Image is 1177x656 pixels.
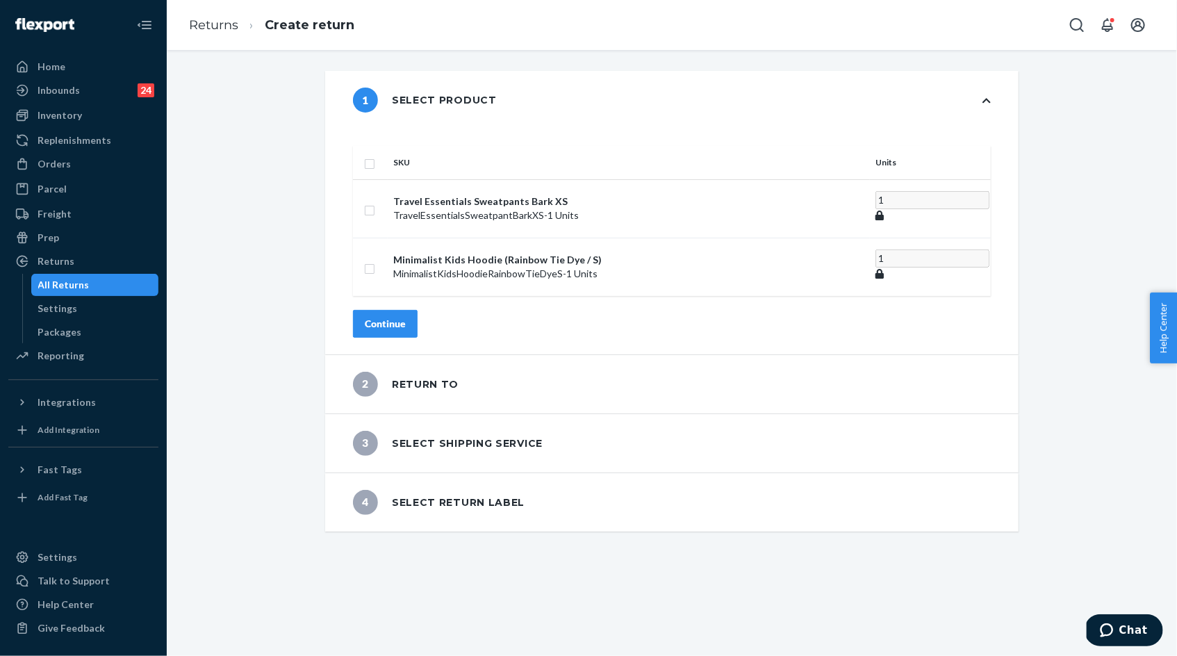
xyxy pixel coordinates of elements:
span: 3 [353,431,378,456]
button: Continue [353,310,418,338]
p: MinimalistKidsHoodieRainbowTieDyeS - 1 Units [393,267,864,281]
div: Reporting [38,349,84,363]
input: Enter quantity [875,249,989,268]
a: Orders [8,153,158,175]
button: Open notifications [1094,11,1121,39]
span: 4 [353,490,378,515]
a: Returns [8,250,158,272]
a: Replenishments [8,129,158,151]
button: Open Search Box [1063,11,1091,39]
a: Settings [8,546,158,568]
a: Prep [8,227,158,249]
a: Packages [31,321,159,343]
img: Flexport logo [15,18,74,32]
a: Inventory [8,104,158,126]
div: Settings [38,302,78,315]
a: Inbounds24 [8,79,158,101]
a: Parcel [8,178,158,200]
p: Minimalist Kids Hoodie (Rainbow Tie Dye / S) [393,253,864,267]
a: Home [8,56,158,78]
div: Select return label [353,490,525,515]
input: Enter quantity [875,191,989,209]
a: Add Integration [8,419,158,441]
button: Open account menu [1124,11,1152,39]
div: Add Integration [38,424,99,436]
button: Talk to Support [8,570,158,592]
p: Travel Essentials Sweatpants Bark XS [393,195,864,208]
div: Select shipping service [353,431,543,456]
a: Help Center [8,593,158,616]
iframe: Opens a widget where you can chat to one of our agents [1087,614,1163,649]
div: Help Center [38,598,94,612]
a: Add Fast Tag [8,486,158,509]
div: Returns [38,254,74,268]
div: Return to [353,372,459,397]
div: Replenishments [38,133,111,147]
span: 1 [353,88,378,113]
div: Continue [365,317,406,331]
div: 24 [138,83,154,97]
span: 2 [353,372,378,397]
div: Parcel [38,182,67,196]
div: Select product [353,88,497,113]
div: Add Fast Tag [38,491,88,503]
button: Give Feedback [8,617,158,639]
div: Prep [38,231,59,245]
div: Packages [38,325,82,339]
p: TravelEssentialsSweatpantBarkXS - 1 Units [393,208,864,222]
a: Reporting [8,345,158,367]
a: All Returns [31,274,159,296]
div: Integrations [38,395,96,409]
a: Settings [31,297,159,320]
div: Home [38,60,65,74]
div: Freight [38,207,72,221]
div: All Returns [38,278,90,292]
a: Returns [189,17,238,33]
button: Integrations [8,391,158,413]
ol: breadcrumbs [178,5,365,46]
th: Units [870,146,991,179]
div: Settings [38,550,77,564]
button: Close Navigation [131,11,158,39]
div: Give Feedback [38,621,105,635]
div: Orders [38,157,71,171]
div: Fast Tags [38,463,82,477]
div: Inbounds [38,83,80,97]
button: Help Center [1150,293,1177,363]
a: Freight [8,203,158,225]
div: Inventory [38,108,82,122]
div: Talk to Support [38,574,110,588]
a: Create return [265,17,354,33]
button: Fast Tags [8,459,158,481]
th: SKU [388,146,870,179]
